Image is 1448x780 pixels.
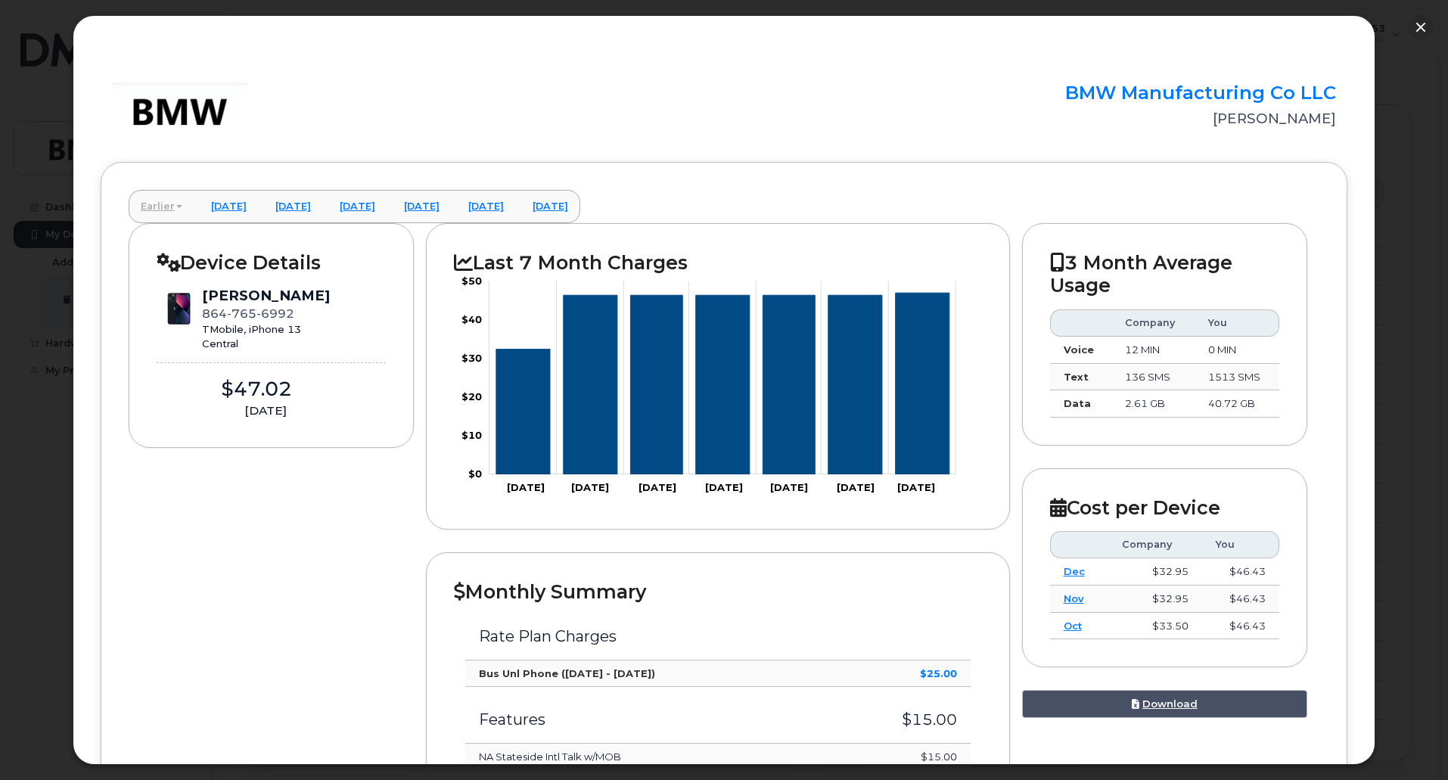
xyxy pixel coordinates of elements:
strong: Voice [1064,343,1094,356]
a: Dec [1064,565,1085,577]
td: 136 SMS [1111,364,1194,391]
h2: Last 7 Month Charges [454,251,981,274]
th: Company [1108,531,1202,558]
tspan: [DATE] [639,481,676,493]
tspan: $20 [461,390,482,402]
tspan: [DATE] [507,481,545,493]
tspan: $30 [461,352,482,364]
td: 0 MIN [1195,337,1280,364]
strong: Text [1064,371,1089,383]
td: $33.50 [1108,613,1202,640]
tspan: $40 [461,313,482,325]
tspan: [DATE] [705,481,743,493]
div: [PERSON_NAME] [202,286,330,306]
g: Series [496,294,949,475]
td: 2.61 GB [1111,390,1194,418]
td: $32.95 [1108,558,1202,586]
tspan: [DATE] [837,481,875,493]
div: TMobile, iPhone 13 Central [202,322,330,350]
th: You [1202,531,1279,558]
a: [DATE] [263,190,323,223]
h2: Monthly Summary [454,580,981,603]
a: [DATE] [392,190,452,223]
a: [DATE] [520,190,580,223]
td: $46.43 [1202,558,1279,586]
td: 40.72 GB [1195,390,1280,418]
strong: Bus Unl Phone ([DATE] - [DATE]) [479,667,655,679]
a: [DATE] [456,190,516,223]
tspan: $10 [461,429,482,441]
h2: Cost per Device [1050,496,1280,519]
g: Chart [461,275,956,493]
a: [DATE] [328,190,387,223]
h3: $15.00 [856,711,957,728]
h3: Rate Plan Charges [479,628,956,645]
tspan: $0 [468,468,482,480]
span: 6992 [256,306,294,321]
div: [DATE] [157,402,374,419]
tspan: [DATE] [771,481,809,493]
td: $32.95 [1108,586,1202,613]
th: You [1195,309,1280,337]
h2: Device Details [157,251,387,274]
h2: 3 Month Average Usage [1050,251,1280,297]
td: $46.43 [1202,613,1279,640]
span: 864 [202,306,294,321]
tspan: $50 [461,275,482,287]
a: Download [1022,690,1308,718]
h3: Features [479,711,828,728]
td: 12 MIN [1111,337,1194,364]
a: Nov [1064,592,1084,604]
div: $47.02 [157,375,356,403]
td: 1513 SMS [1195,364,1280,391]
tspan: [DATE] [898,481,936,493]
th: Company [1111,309,1194,337]
strong: $25.00 [920,667,957,679]
strong: Data [1064,397,1091,409]
td: $46.43 [1202,586,1279,613]
a: Oct [1064,620,1082,632]
iframe: Messenger Launcher [1382,714,1437,769]
tspan: [DATE] [571,481,609,493]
